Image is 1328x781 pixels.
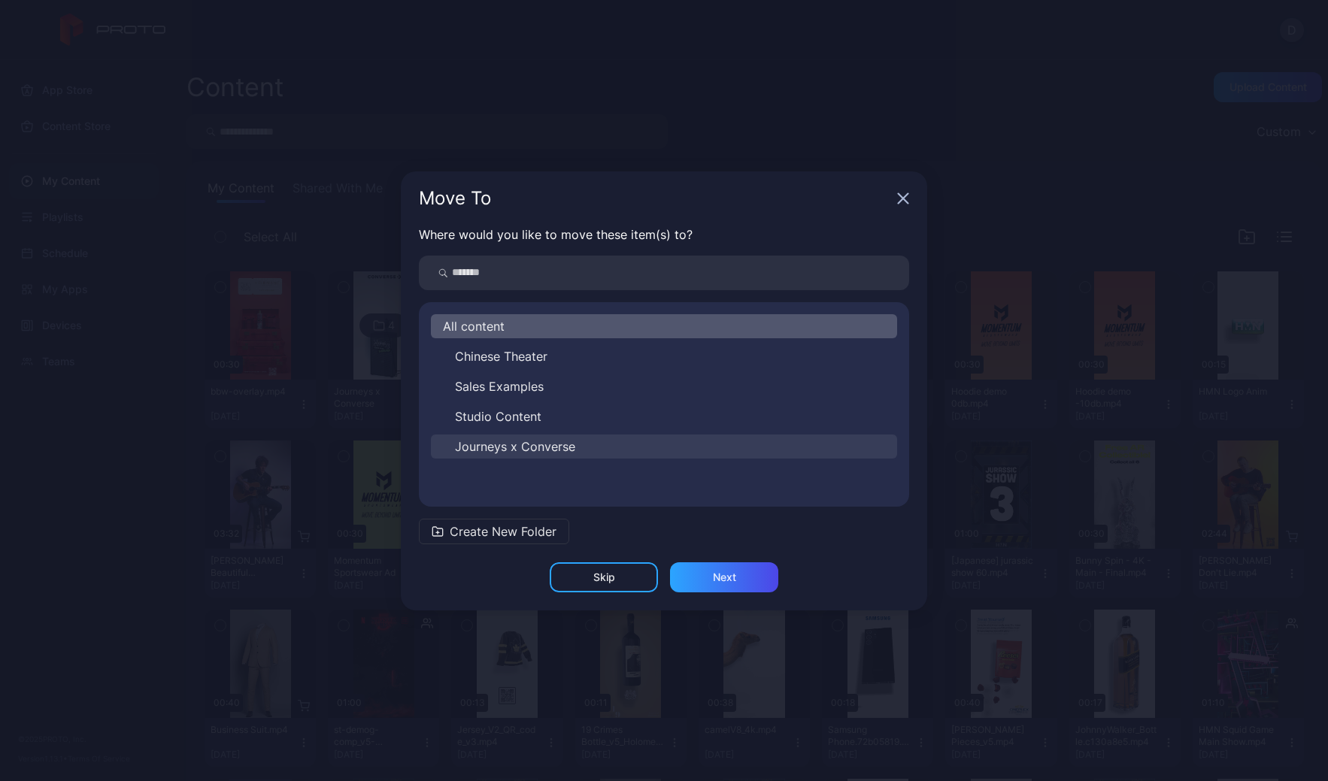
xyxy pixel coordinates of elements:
div: Skip [593,571,615,583]
button: Chinese Theater [431,344,897,368]
span: Journeys x Converse [455,437,575,456]
button: Next [670,562,778,592]
span: Sales Examples [455,377,544,395]
div: Move To [419,189,891,207]
div: Next [713,571,736,583]
span: Create New Folder [450,522,556,540]
span: Studio Content [455,407,541,425]
p: Where would you like to move these item(s) to? [419,226,909,244]
span: Chinese Theater [455,347,547,365]
button: Create New Folder [419,519,569,544]
button: Sales Examples [431,374,897,398]
button: Studio Content [431,404,897,428]
button: Skip [550,562,658,592]
button: Journeys x Converse [431,434,897,459]
span: All content [443,317,505,335]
